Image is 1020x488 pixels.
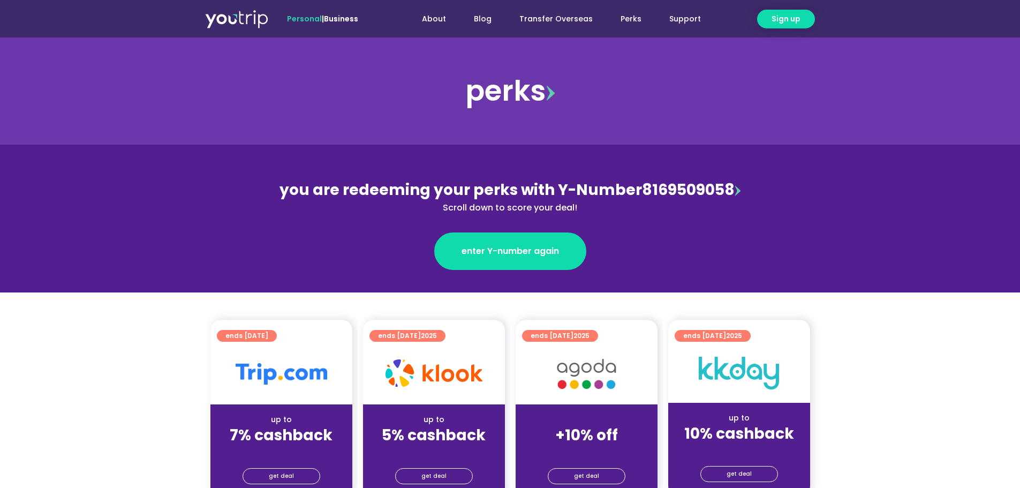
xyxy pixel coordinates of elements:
a: ends [DATE]2025 [675,330,751,342]
a: Blog [460,9,505,29]
a: Sign up [757,10,815,28]
a: enter Y-number again [434,232,586,270]
div: (for stays only) [219,445,344,456]
div: (for stays only) [524,445,649,456]
span: ends [DATE] [378,330,437,342]
div: Scroll down to score your deal! [278,201,743,214]
span: ends [DATE] [225,330,268,342]
div: up to [372,414,496,425]
span: ends [DATE] [683,330,742,342]
span: Sign up [772,13,800,25]
span: up to [577,414,596,425]
span: | [287,13,358,24]
a: Transfer Overseas [505,9,607,29]
a: get deal [243,468,320,484]
span: get deal [574,469,599,484]
span: get deal [727,467,752,482]
a: ends [DATE]2025 [522,330,598,342]
a: Perks [607,9,655,29]
a: ends [DATE] [217,330,277,342]
span: ends [DATE] [531,330,590,342]
span: get deal [269,469,294,484]
a: Business [324,13,358,24]
div: (for stays only) [372,445,496,456]
span: Personal [287,13,322,24]
span: 2025 [726,331,742,340]
span: get deal [421,469,447,484]
nav: Menu [387,9,715,29]
div: up to [677,412,802,424]
a: get deal [548,468,625,484]
a: get deal [700,466,778,482]
a: About [408,9,460,29]
span: 2025 [573,331,590,340]
a: ends [DATE]2025 [369,330,445,342]
strong: 10% cashback [684,423,794,444]
a: Support [655,9,715,29]
div: (for stays only) [677,444,802,455]
span: enter Y-number again [462,245,559,258]
a: get deal [395,468,473,484]
span: 2025 [421,331,437,340]
span: you are redeeming your perks with Y-Number [279,179,642,200]
div: up to [219,414,344,425]
strong: 7% cashback [230,425,333,446]
div: 8169509058 [278,179,743,214]
strong: 5% cashback [382,425,486,446]
strong: +10% off [555,425,618,446]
